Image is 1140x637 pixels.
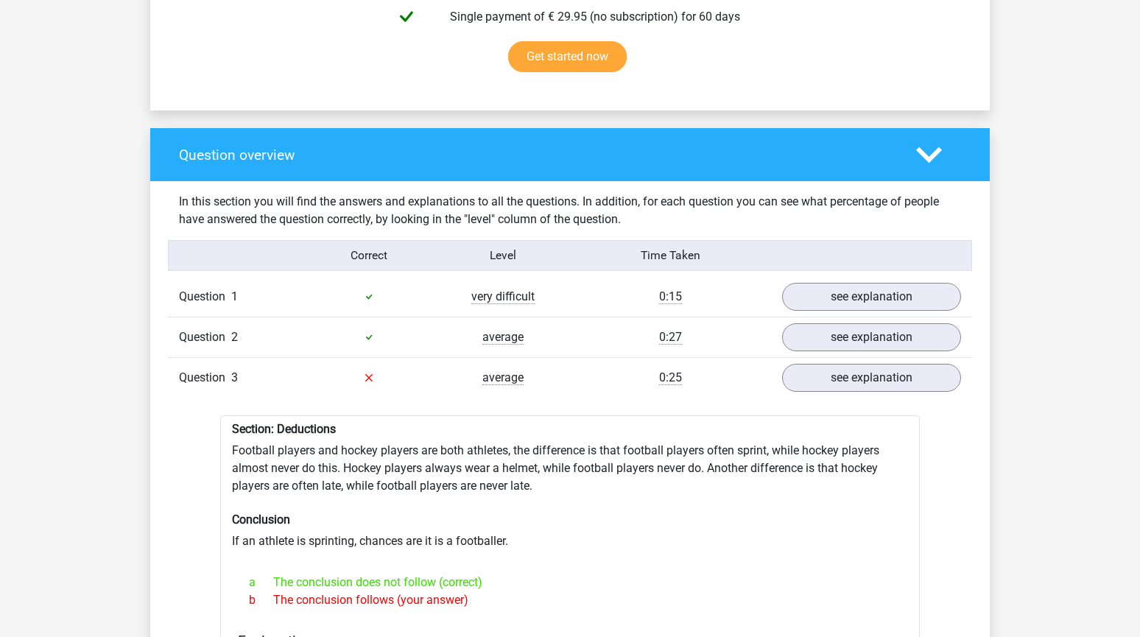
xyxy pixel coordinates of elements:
span: very difficult [471,289,535,304]
div: The conclusion follows (your answer) [238,591,902,609]
span: Question [179,288,231,306]
a: see explanation [782,323,961,351]
div: Correct [303,247,437,264]
span: 1 [231,289,238,303]
span: 0:15 [659,289,682,304]
span: b [249,591,273,609]
span: 0:27 [659,330,682,345]
span: average [482,330,524,345]
span: Question [179,328,231,346]
h6: Conclusion [232,513,908,527]
div: The conclusion does not follow (correct) [238,574,902,591]
span: 0:25 [659,370,682,385]
h4: Question overview [179,147,894,163]
div: Level [436,247,570,264]
span: 2 [231,330,238,344]
div: Time Taken [570,247,771,264]
div: In this section you will find the answers and explanations to all the questions. In addition, for... [168,193,972,228]
span: 3 [231,370,238,384]
span: average [482,370,524,385]
span: a [249,574,273,591]
a: see explanation [782,283,961,311]
h6: Section: Deductions [232,422,908,436]
a: Get started now [508,41,627,72]
span: Question [179,369,231,387]
a: see explanation [782,364,961,392]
